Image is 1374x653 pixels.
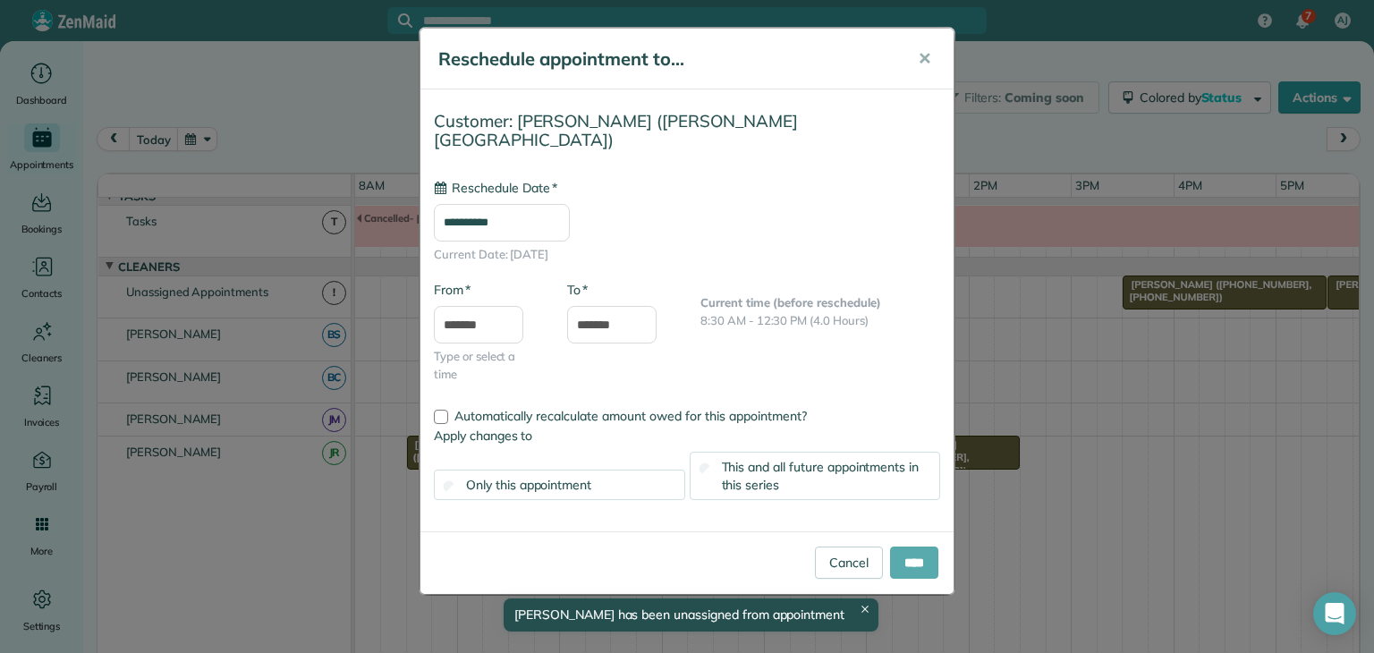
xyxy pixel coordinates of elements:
[438,47,893,72] h5: Reschedule appointment to...
[504,598,878,632] div: [PERSON_NAME] has been unassigned from appointment
[444,481,455,493] input: Only this appointment
[700,312,940,330] p: 8:30 AM - 12:30 PM (4.0 Hours)
[434,348,540,383] span: Type or select a time
[918,48,931,69] span: ✕
[434,246,940,264] span: Current Date: [DATE]
[434,112,940,148] h4: Customer: [PERSON_NAME] ([PERSON_NAME][GEOGRAPHIC_DATA])
[699,463,710,475] input: This and all future appointments in this series
[815,547,883,579] a: Cancel
[434,179,557,197] label: Reschedule Date
[466,477,591,493] span: Only this appointment
[722,459,920,493] span: This and all future appointments in this series
[1313,592,1356,635] div: Open Intercom Messenger
[454,408,807,424] span: Automatically recalculate amount owed for this appointment?
[700,295,881,310] b: Current time (before reschedule)
[434,281,471,299] label: From
[567,281,588,299] label: To
[434,427,940,445] label: Apply changes to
